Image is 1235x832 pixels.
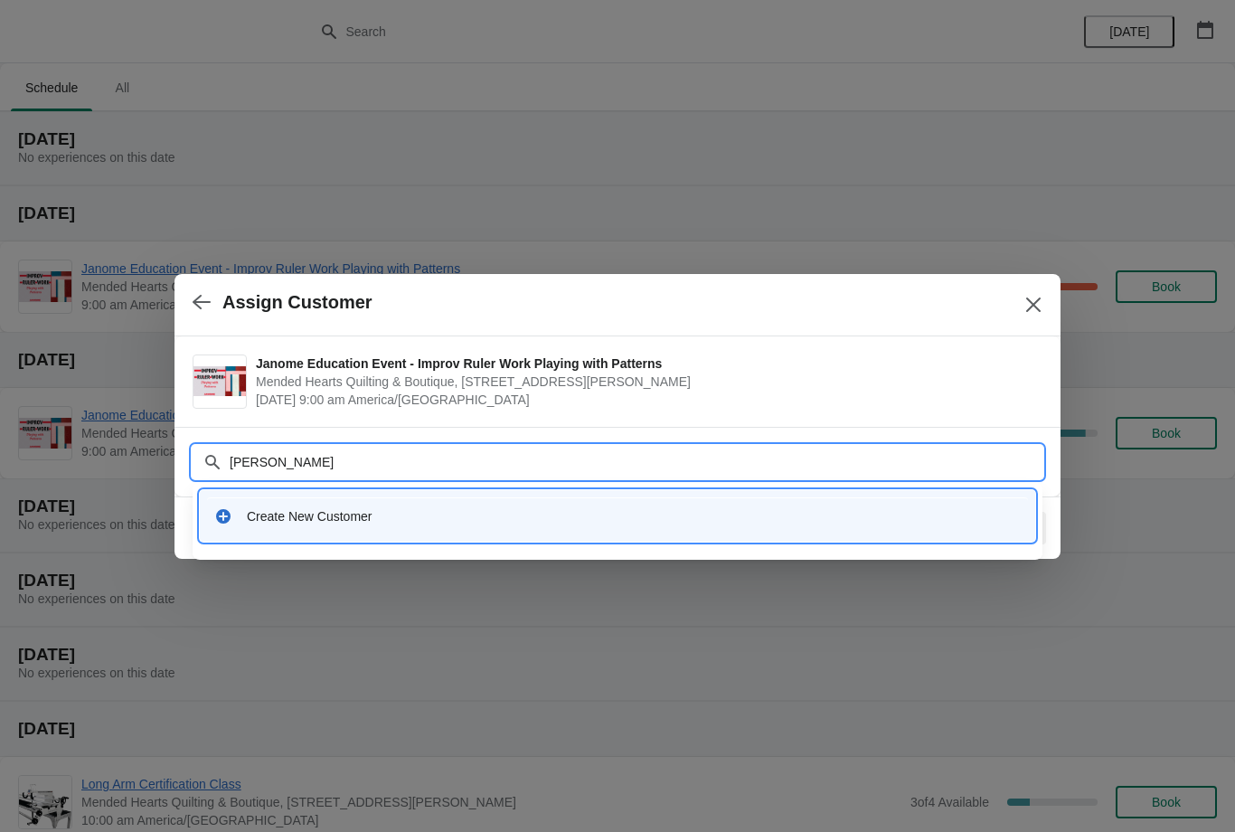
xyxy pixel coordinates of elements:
[229,446,1042,478] input: Search customer name or email
[247,507,1021,525] div: Create New Customer
[256,373,1033,391] span: Mended Hearts Quilting & Boutique, [STREET_ADDRESS][PERSON_NAME]
[193,366,246,397] img: Janome Education Event - Improv Ruler Work Playing with Patterns | Mended Hearts Quilting & Bouti...
[222,292,372,313] h2: Assign Customer
[256,355,1033,373] span: Janome Education Event - Improv Ruler Work Playing with Patterns
[256,391,1033,409] span: [DATE] 9:00 am America/[GEOGRAPHIC_DATA]
[1017,288,1050,321] button: Close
